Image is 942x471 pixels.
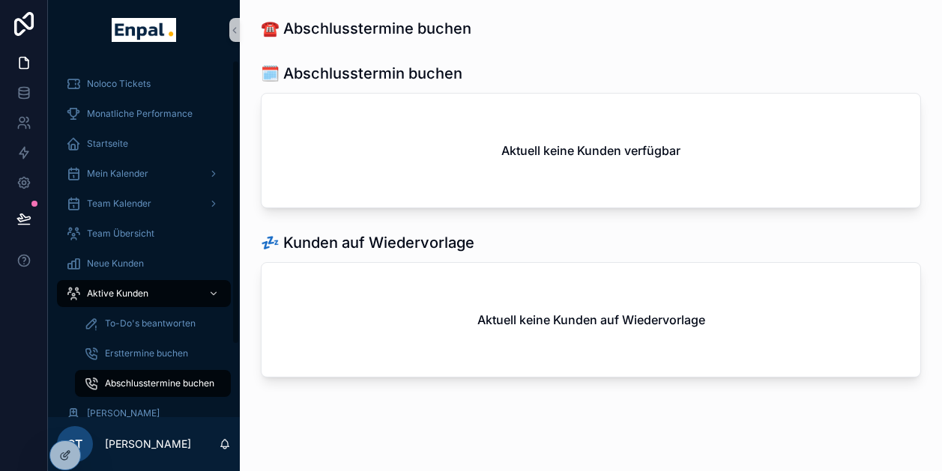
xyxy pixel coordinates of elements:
a: Monatliche Performance [57,100,231,127]
span: Team Kalender [87,198,151,210]
h2: Aktuell keine Kunden auf Wiedervorlage [477,311,705,329]
span: Monatliche Performance [87,108,193,120]
span: [PERSON_NAME] [87,407,160,419]
h1: 💤 Kunden auf Wiedervorlage [261,232,474,253]
h2: Aktuell keine Kunden verfügbar [501,142,680,159]
a: Noloco Tickets [57,70,231,97]
a: Startseite [57,130,231,157]
span: Abschlusstermine buchen [105,377,214,389]
a: Ersttermine buchen [75,340,231,367]
h1: 🗓️ Abschlusstermin buchen [261,63,462,84]
a: Neue Kunden [57,250,231,277]
h1: ☎️ Abschlusstermine buchen [261,18,471,39]
span: Mein Kalender [87,168,148,180]
a: Team Kalender [57,190,231,217]
a: Aktive Kunden [57,280,231,307]
span: Ersttermine buchen [105,347,188,359]
span: Startseite [87,138,128,150]
p: [PERSON_NAME] [105,437,191,452]
a: Mein Kalender [57,160,231,187]
span: To-Do's beantworten [105,317,196,329]
span: Neue Kunden [87,258,144,270]
span: Noloco Tickets [87,78,151,90]
div: scrollable content [48,60,240,417]
img: App logo [112,18,175,42]
span: Aktive Kunden [87,288,148,300]
span: Team Übersicht [87,228,154,240]
a: Team Übersicht [57,220,231,247]
a: [PERSON_NAME] [57,400,231,427]
span: ST [67,435,82,453]
a: Abschlusstermine buchen [75,370,231,397]
a: To-Do's beantworten [75,310,231,337]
